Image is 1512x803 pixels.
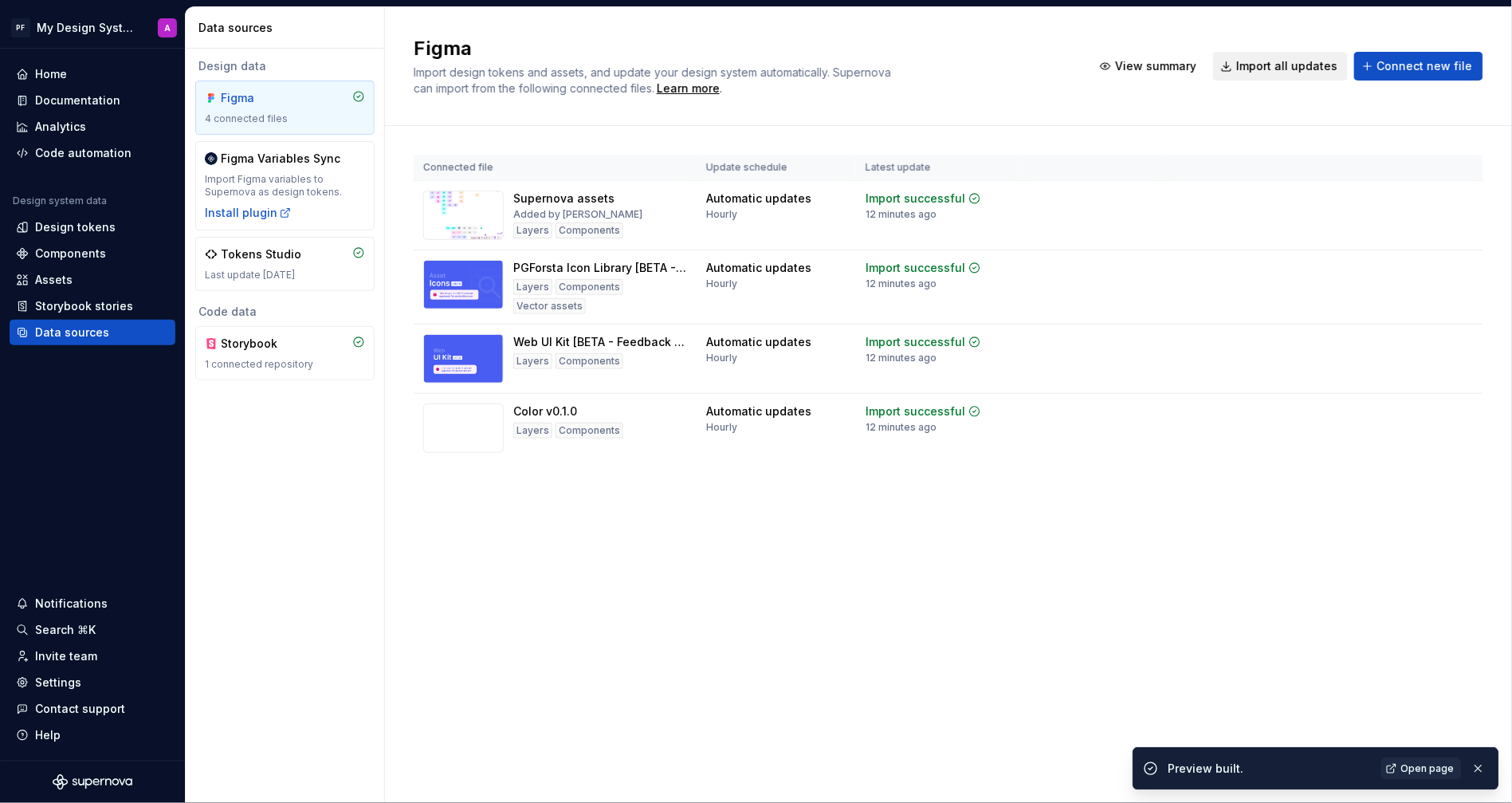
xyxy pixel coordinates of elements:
th: Latest update [856,155,1022,181]
div: Components [556,222,623,238]
span: Open page [1401,762,1455,775]
div: Import successful [866,403,965,419]
span: Import all updates [1236,58,1337,74]
div: Code automation [35,145,132,161]
a: Analytics [10,114,175,140]
button: Install plugin [205,205,292,221]
div: Settings [35,675,81,691]
div: Import successful [866,334,965,350]
div: 12 minutes ago [866,421,937,434]
span: . [654,83,722,95]
div: Layers [513,423,552,439]
div: Search ⌘K [35,622,96,638]
div: Layers [513,222,552,238]
div: Analytics [35,119,86,135]
div: 4 connected files [205,112,365,125]
button: Help [10,722,175,748]
a: Documentation [10,88,175,113]
div: 12 minutes ago [866,352,937,364]
a: Invite team [10,644,175,669]
div: Design tokens [35,219,116,235]
svg: Supernova Logo [53,774,132,790]
div: Hourly [706,278,737,290]
div: Design data [195,58,375,74]
div: Added by [PERSON_NAME] [513,208,642,221]
div: 12 minutes ago [866,208,937,221]
div: Contact support [35,701,125,717]
div: Components [556,279,623,295]
div: Automatic updates [706,191,811,207]
a: Figma Variables SyncImport Figma variables to Supernova as design tokens.Install plugin [195,141,375,230]
div: Documentation [35,93,120,108]
a: Open page [1381,758,1462,780]
div: Components [556,423,623,439]
div: Components [556,353,623,369]
div: Color v0.1.0 [513,403,577,419]
div: Vector assets [513,298,586,314]
a: Settings [10,670,175,695]
a: Data sources [10,320,175,345]
th: Update schedule [697,155,856,181]
button: Contact support [10,696,175,722]
div: Data sources [198,20,378,36]
div: Code data [195,304,375,320]
div: 1 connected repository [205,358,365,371]
a: Components [10,241,175,266]
div: Web UI Kit [BETA - Feedback Only] [513,334,687,350]
div: Assets [35,272,73,288]
button: Search ⌘K [10,617,175,643]
th: Connected file [414,155,697,181]
button: View summary [1092,52,1207,81]
a: Storybook stories [10,293,175,319]
div: Preview built. [1168,761,1372,777]
div: Last update [DATE] [205,269,365,281]
button: PFMy Design SystemA [3,10,182,45]
div: Data sources [35,325,109,340]
div: Import successful [866,260,965,276]
a: Tokens StudioLast update [DATE] [195,237,375,291]
div: Storybook [221,336,297,352]
a: Design tokens [10,215,175,240]
div: Automatic updates [706,334,811,350]
div: Design system data [13,195,107,207]
a: Home [10,61,175,87]
div: Figma [221,90,297,106]
div: My Design System [37,20,139,36]
div: 12 minutes ago [866,278,937,290]
span: Connect new file [1377,58,1473,74]
div: Layers [513,353,552,369]
div: Notifications [35,596,108,612]
div: Tokens Studio [221,246,301,262]
span: View summary [1115,58,1196,74]
div: Figma Variables Sync [221,151,340,167]
div: Automatic updates [706,403,811,419]
div: Help [35,727,61,743]
button: Notifications [10,591,175,616]
div: Home [35,66,67,82]
a: Code automation [10,140,175,166]
div: A [164,22,171,34]
a: Learn more [657,81,720,96]
div: Import successful [866,191,965,207]
div: Storybook stories [35,298,133,314]
div: Hourly [706,208,737,221]
h2: Figma [414,36,1073,61]
a: Storybook1 connected repository [195,326,375,380]
div: Automatic updates [706,260,811,276]
div: Layers [513,279,552,295]
div: PGForsta Icon Library [BETA - Feedback Only] [513,260,687,276]
div: Hourly [706,352,737,364]
div: Import Figma variables to Supernova as design tokens. [205,173,365,199]
div: Hourly [706,421,737,434]
button: Import all updates [1213,52,1348,81]
div: Components [35,246,106,262]
button: Connect new file [1354,52,1483,81]
a: Assets [10,267,175,293]
div: Supernova assets [513,191,615,207]
div: PF [11,18,30,37]
a: Figma4 connected files [195,81,375,135]
span: Import design tokens and assets, and update your design system automatically. Supernova can impor... [414,65,894,95]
